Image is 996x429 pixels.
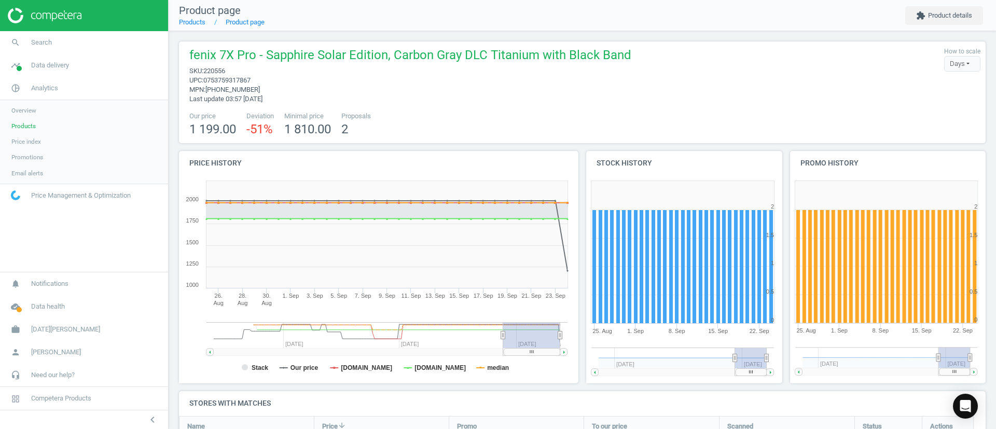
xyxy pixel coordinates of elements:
tspan: 8. Sep [872,328,889,334]
a: Product page [226,18,265,26]
i: cloud_done [6,297,25,316]
tspan: 9. Sep [379,293,395,299]
tspan: Stack [252,364,268,371]
span: Minimal price [284,112,331,121]
tspan: 8. Sep [669,328,685,334]
tspan: 5. Sep [330,293,347,299]
tspan: Aug [261,300,272,306]
text: 2 [974,203,977,210]
text: 2000 [186,196,199,202]
span: fenix 7X Pro - Sapphire Solar Edition, Carbon Gray DLC Titanium with Black Band [189,47,631,66]
text: 2 [771,203,774,210]
span: 1 199.00 [189,122,236,136]
span: Proposals [341,112,371,121]
div: Open Intercom Messenger [953,394,978,419]
span: 1 810.00 [284,122,331,136]
span: Products [11,122,36,130]
text: 0 [974,317,977,323]
h4: Stores with matches [179,391,986,416]
span: Email alerts [11,169,43,177]
tspan: 1. Sep [282,293,299,299]
span: Notifications [31,279,68,288]
div: Days [944,56,980,72]
tspan: 19. Sep [497,293,517,299]
span: mpn : [189,86,205,93]
tspan: 23. Sep [546,293,565,299]
span: 0753759317867 [203,76,251,84]
i: extension [916,11,925,20]
span: -51 % [246,122,273,136]
tspan: 15. Sep [708,328,728,334]
span: Analytics [31,84,58,93]
span: Competera Products [31,394,91,403]
text: 1750 [186,217,199,224]
text: 1250 [186,260,199,267]
i: timeline [6,56,25,75]
tspan: Our price [290,364,319,371]
tspan: 22. Sep [953,328,973,334]
i: headset_mic [6,365,25,385]
span: Data health [31,302,65,311]
tspan: [DOMAIN_NAME] [414,364,466,371]
img: ajHJNr6hYgQAAAAASUVORK5CYII= [8,8,81,23]
span: [PERSON_NAME] [31,348,81,357]
button: extensionProduct details [905,6,983,25]
text: 1500 [186,239,199,245]
tspan: 15. Sep [912,328,932,334]
tspan: 26. [215,293,223,299]
span: Promotions [11,153,43,161]
i: pie_chart_outlined [6,78,25,98]
i: work [6,320,25,339]
h4: Price history [179,151,578,175]
span: Our price [189,112,236,121]
text: 0.5 [970,288,977,295]
span: Price index [11,137,41,146]
tspan: 7. Sep [355,293,371,299]
tspan: 13. Sep [425,293,445,299]
span: Price Management & Optimization [31,191,131,200]
span: [DATE][PERSON_NAME] [31,325,100,334]
span: Search [31,38,52,47]
i: chevron_left [146,413,159,426]
span: Overview [11,106,36,115]
tspan: 17. Sep [474,293,493,299]
tspan: 21. Sep [521,293,541,299]
span: upc : [189,76,203,84]
span: Last update 03:57 [DATE] [189,95,262,103]
label: How to scale [944,47,980,56]
span: Need our help? [31,370,75,380]
text: 1.5 [766,232,774,238]
tspan: median [487,364,509,371]
text: 1.5 [970,232,977,238]
tspan: 30. [262,293,270,299]
i: notifications [6,274,25,294]
tspan: 15. Sep [449,293,469,299]
tspan: 1. Sep [627,328,644,334]
tspan: Aug [213,300,224,306]
tspan: 22. Sep [750,328,769,334]
tspan: 3. Sep [307,293,323,299]
text: 1 [771,260,774,266]
button: chevron_left [140,413,165,426]
span: sku : [189,67,203,75]
tspan: 25. Aug [592,328,612,334]
img: wGWNvw8QSZomAAAAABJRU5ErkJggg== [11,190,20,200]
span: Data delivery [31,61,69,70]
tspan: Aug [238,300,248,306]
span: Product page [179,4,241,17]
i: search [6,33,25,52]
tspan: 25. Aug [796,328,815,334]
span: [PHONE_NUMBER] [205,86,260,93]
text: 0.5 [766,288,774,295]
tspan: [DOMAIN_NAME] [341,364,392,371]
tspan: 28. [239,293,246,299]
span: 2 [341,122,348,136]
span: 220556 [203,67,225,75]
text: 1 [974,260,977,266]
text: 1000 [186,282,199,288]
h4: Stock history [586,151,782,175]
i: person [6,342,25,362]
a: Products [179,18,205,26]
h4: Promo history [790,151,986,175]
tspan: 1. Sep [831,328,848,334]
